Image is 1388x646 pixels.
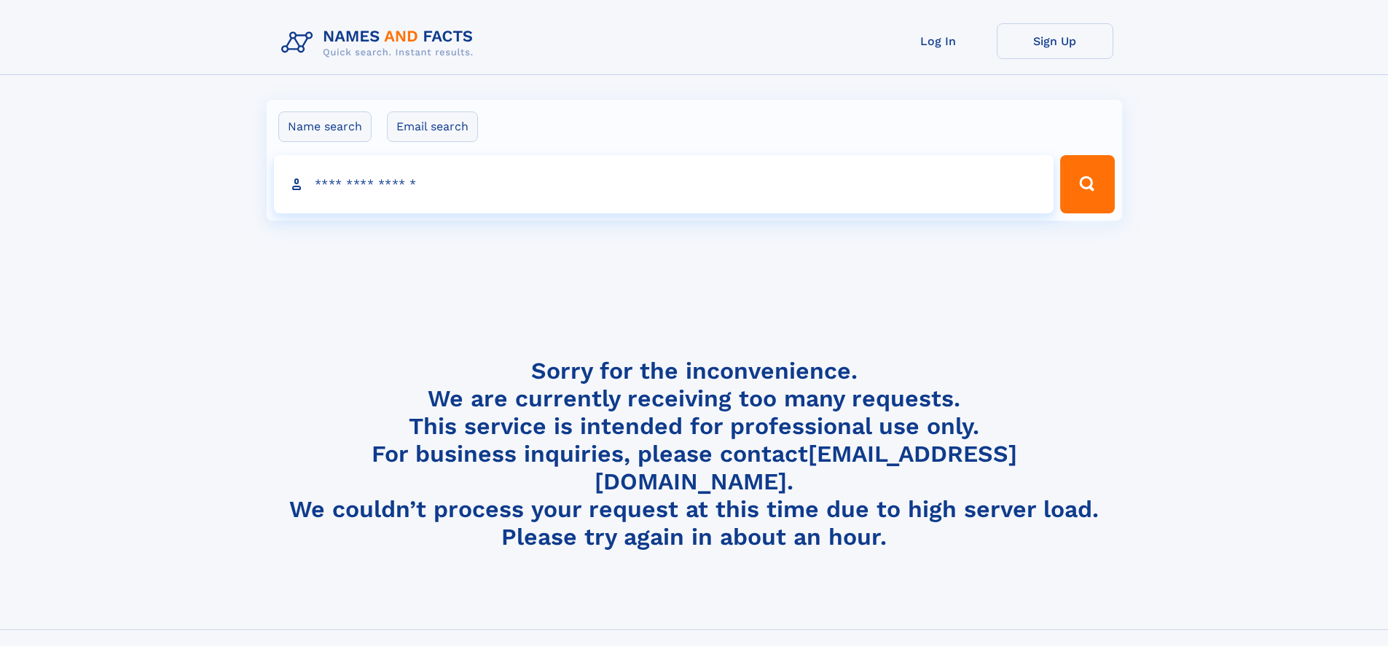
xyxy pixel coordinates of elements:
[1060,155,1114,213] button: Search Button
[997,23,1113,59] a: Sign Up
[275,357,1113,551] h4: Sorry for the inconvenience. We are currently receiving too many requests. This service is intend...
[275,23,485,63] img: Logo Names and Facts
[387,111,478,142] label: Email search
[274,155,1054,213] input: search input
[595,440,1017,495] a: [EMAIL_ADDRESS][DOMAIN_NAME]
[278,111,372,142] label: Name search
[880,23,997,59] a: Log In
